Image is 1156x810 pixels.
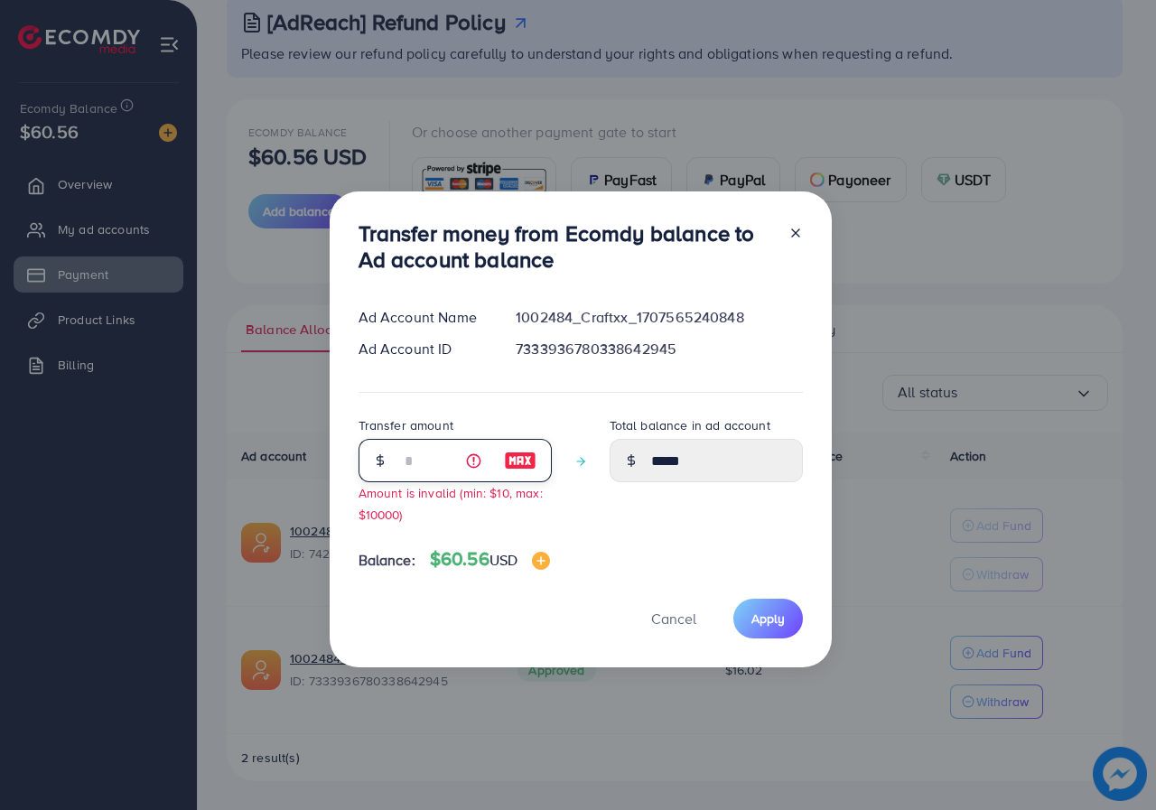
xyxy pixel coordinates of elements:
[344,339,502,359] div: Ad Account ID
[344,307,502,328] div: Ad Account Name
[359,484,543,522] small: Amount is invalid (min: $10, max: $10000)
[359,220,774,273] h3: Transfer money from Ecomdy balance to Ad account balance
[359,416,453,434] label: Transfer amount
[359,550,415,571] span: Balance:
[751,610,785,628] span: Apply
[610,416,770,434] label: Total balance in ad account
[733,599,803,638] button: Apply
[501,339,816,359] div: 7333936780338642945
[651,609,696,628] span: Cancel
[532,552,550,570] img: image
[430,548,550,571] h4: $60.56
[504,450,536,471] img: image
[629,599,719,638] button: Cancel
[501,307,816,328] div: 1002484_Craftxx_1707565240848
[489,550,517,570] span: USD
